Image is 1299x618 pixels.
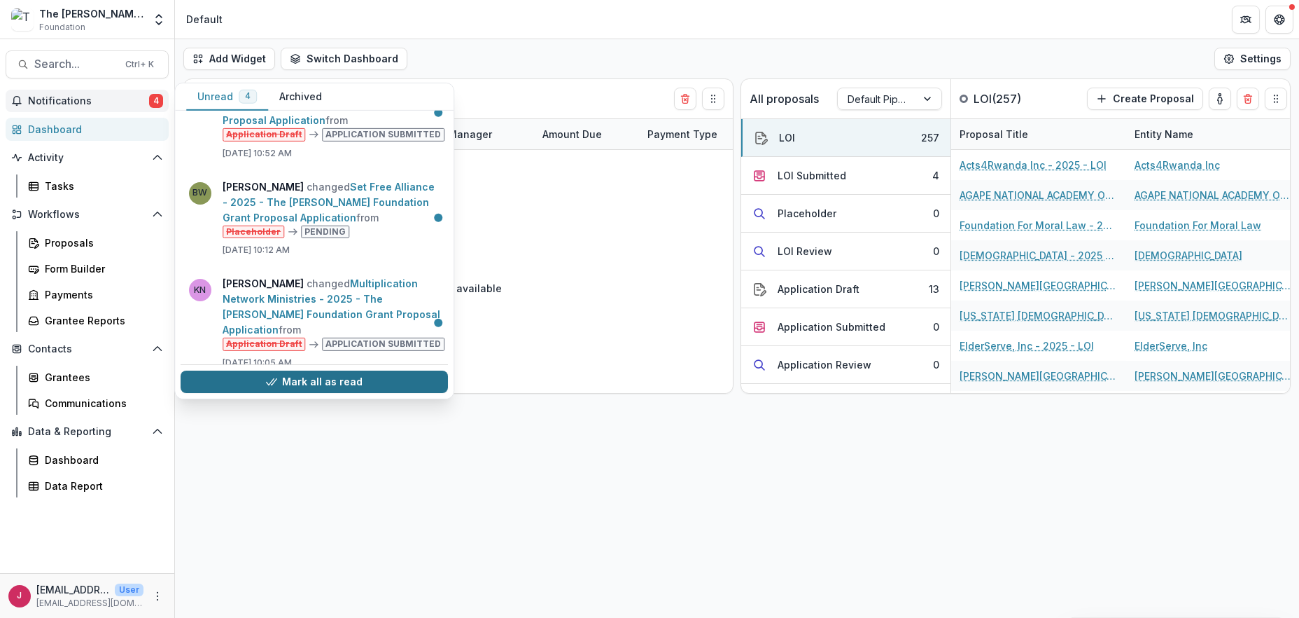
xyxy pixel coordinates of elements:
[11,8,34,31] img: The Bolick Foundation
[534,119,639,149] div: Amount Due
[45,179,157,193] div: Tasks
[223,146,450,159] p: [DATE] 10:52 AM
[22,257,169,280] a: Form Builder
[394,119,534,149] div: Payment Manager
[122,57,157,72] div: Ctrl + K
[45,370,157,385] div: Grantees
[45,235,157,250] div: Proposals
[778,320,885,334] div: Application Submitted
[36,597,143,610] p: [EMAIL_ADDRESS][DOMAIN_NAME]
[28,426,146,438] span: Data & Reporting
[741,346,950,384] button: Application Review0
[245,91,251,101] span: 4
[45,261,157,276] div: Form Builder
[39,21,85,34] span: Foundation
[921,130,939,145] div: 257
[1135,248,1242,263] a: [DEMOGRAPHIC_DATA]
[149,6,169,34] button: Open entity switcher
[28,95,149,107] span: Notifications
[933,320,939,334] div: 0
[17,591,22,600] div: jcline@bolickfoundation.org
[1265,6,1293,34] button: Get Help
[415,281,503,296] p: No data available
[22,392,169,415] a: Communications
[960,158,1107,172] a: Acts4Rwanda Inc - 2025 - LOI
[778,168,846,183] div: LOI Submitted
[932,168,939,183] div: 4
[974,90,1079,107] p: LOI ( 257 )
[741,270,950,308] button: Application Draft13
[741,308,950,346] button: Application Submitted0
[674,88,696,110] button: Delete card
[960,338,1094,353] a: ElderServe, Inc - 2025 - LOI
[741,233,950,270] button: LOI Review0
[22,474,169,497] a: Data Report
[223,277,440,336] a: Multiplication Network Ministries - 2025 - The [PERSON_NAME] Foundation Grant Proposal Application
[6,118,169,141] a: Dashboard
[778,206,836,221] div: Placeholder
[6,420,169,443] button: Open Data & Reporting
[779,130,795,145] div: LOI
[223,179,440,238] p: changed from
[1135,188,1293,202] a: AGAPE NATIONAL ACADEMY OF MUSIC INC
[778,282,859,296] div: Application Draft
[22,309,169,332] a: Grantee Reports
[951,119,1126,149] div: Proposal Title
[181,371,448,393] button: Mark all as read
[929,282,939,296] div: 13
[960,248,1118,263] a: [DEMOGRAPHIC_DATA] - 2025 - LOI
[181,9,228,29] nav: breadcrumb
[223,83,429,126] a: Muskingum County Family YMCA - 2025 - The [PERSON_NAME] Foundation Grant Proposal Application
[45,453,157,467] div: Dashboard
[1126,127,1202,142] div: Entity Name
[45,396,157,411] div: Communications
[281,48,407,70] button: Switch Dashboard
[223,67,450,142] p: changed from
[22,174,169,198] a: Tasks
[186,12,223,27] div: Default
[534,127,610,142] div: Amount Due
[22,283,169,306] a: Payments
[1209,88,1231,110] button: toggle-assigned-to-me
[741,195,950,233] button: Placeholder0
[960,369,1118,383] a: [PERSON_NAME][GEOGRAPHIC_DATA][DEMOGRAPHIC_DATA] - 2025 - LOI
[1135,308,1293,323] a: [US_STATE] [DEMOGRAPHIC_DATA] Child & Family Service, Inc.
[28,343,146,355] span: Contacts
[639,119,744,149] div: Payment Type
[1135,338,1207,353] a: ElderServe, Inc
[22,366,169,389] a: Grantees
[778,244,832,259] div: LOI Review
[115,584,143,596] p: User
[741,119,950,157] button: LOI257
[223,276,450,351] p: changed from
[28,152,146,164] span: Activity
[639,127,726,142] div: Payment Type
[1135,278,1293,293] a: [PERSON_NAME][GEOGRAPHIC_DATA]
[28,122,157,137] div: Dashboard
[741,157,950,195] button: LOI Submitted4
[183,48,275,70] button: Add Widget
[45,313,157,328] div: Grantee Reports
[149,94,163,108] span: 4
[933,357,939,372] div: 0
[36,582,109,597] p: [EMAIL_ADDRESS][DOMAIN_NAME]
[22,231,169,254] a: Proposals
[750,90,819,107] p: All proposals
[268,83,333,111] button: Archived
[933,244,939,259] div: 0
[34,57,117,71] span: Search...
[960,278,1118,293] a: [PERSON_NAME][GEOGRAPHIC_DATA] - 2025 - LOI
[223,180,435,223] a: Set Free Alliance - 2025 - The [PERSON_NAME] Foundation Grant Proposal Application
[1214,48,1291,70] button: Settings
[933,206,939,221] div: 0
[778,357,871,372] div: Application Review
[223,357,450,369] p: [DATE] 10:05 AM
[960,218,1118,233] a: Foundation For Moral Law - 2025 - LOI
[702,88,724,110] button: Drag
[22,448,169,472] a: Dashboard
[6,338,169,360] button: Open Contacts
